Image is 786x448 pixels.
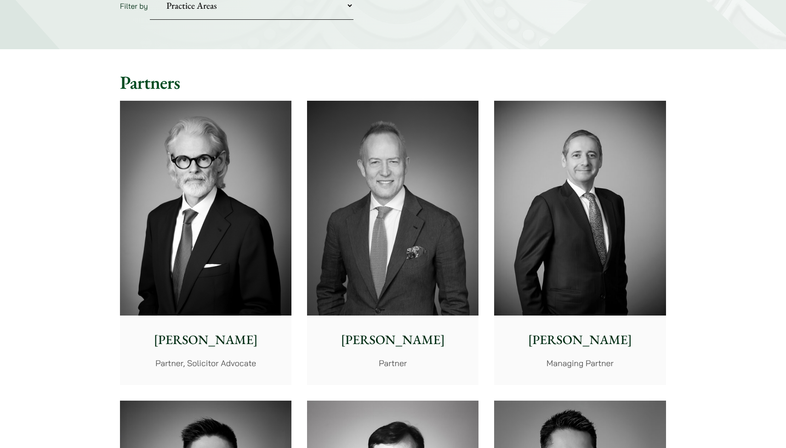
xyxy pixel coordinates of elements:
label: Filter by [120,1,148,11]
a: [PERSON_NAME] Partner, Solicitor Advocate [120,101,291,385]
p: [PERSON_NAME] [501,330,658,350]
a: [PERSON_NAME] Partner [307,101,478,385]
h2: Partners [120,71,666,93]
p: Partner, Solicitor Advocate [127,357,284,369]
p: Partner [314,357,471,369]
p: [PERSON_NAME] [314,330,471,350]
p: [PERSON_NAME] [127,330,284,350]
a: [PERSON_NAME] Managing Partner [494,101,666,385]
p: Managing Partner [501,357,658,369]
